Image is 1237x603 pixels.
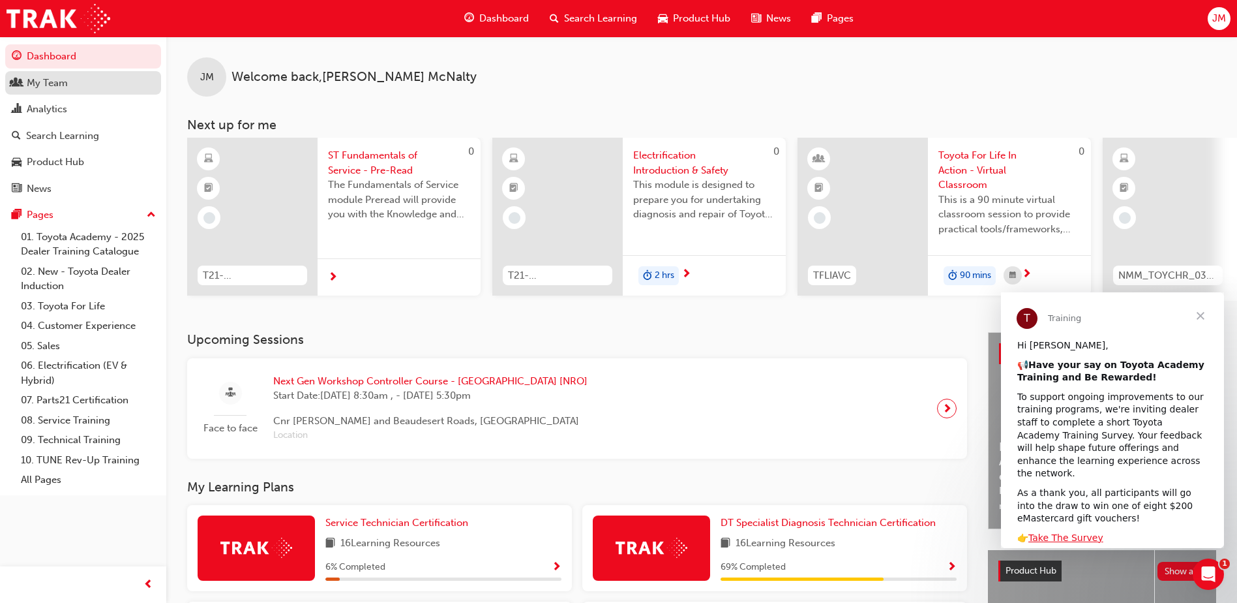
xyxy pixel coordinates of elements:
span: guage-icon [464,10,474,27]
span: ST Fundamentals of Service - Pre-Read [328,148,470,178]
span: booktick-icon [1120,180,1129,197]
a: 0TFLIAVCToyota For Life In Action - Virtual ClassroomThis is a 90 minute virtual classroom sessio... [797,138,1091,296]
img: Trak [7,4,110,33]
span: learningResourceType_ELEARNING-icon [1120,151,1129,168]
span: pages-icon [12,209,22,221]
span: 0 [773,146,779,157]
button: Pages [5,203,161,227]
button: JM [1208,7,1230,30]
span: News [766,11,791,26]
span: learningRecordVerb_NONE-icon [814,212,826,224]
a: All Pages [16,470,161,490]
span: JM [1212,11,1226,26]
span: Show Progress [947,562,957,574]
span: calendar-icon [1009,268,1016,284]
span: learningRecordVerb_NONE-icon [509,212,520,224]
span: learningRecordVerb_NONE-icon [1119,212,1131,224]
button: Show all [1157,562,1206,581]
a: Service Technician Certification [325,516,473,531]
span: Cnr [PERSON_NAME] and Beaudesert Roads, [GEOGRAPHIC_DATA] [273,414,588,429]
a: search-iconSearch Learning [539,5,648,32]
span: 1 [1219,559,1230,569]
span: Service Technician Certification [325,517,468,529]
div: Search Learning [26,129,99,144]
span: sessionType_FACE_TO_FACE-icon [226,385,235,401]
iframe: Intercom live chat message [1001,292,1224,548]
div: Analytics [27,102,67,117]
span: learningResourceType_INSTRUCTOR_LED-icon [814,151,824,168]
span: 0 [468,146,474,157]
button: Show Progress [552,559,561,576]
span: TFLIAVC [813,268,851,283]
span: search-icon [550,10,559,27]
span: Revolutionise the way you access and manage your learning resources. [999,484,1205,513]
a: Search Learning [5,124,161,148]
span: 0 [1079,146,1084,157]
a: Face to faceNext Gen Workshop Controller Course - [GEOGRAPHIC_DATA] [NRO]Start Date:[DATE] 8:30am... [198,369,957,448]
a: 07. Parts21 Certification [16,390,161,410]
a: pages-iconPages [801,5,864,32]
iframe: Intercom live chat [1193,559,1224,590]
h3: My Learning Plans [187,480,967,495]
span: guage-icon [12,51,22,63]
span: T21-FOD_HVIS_PREREQ [508,268,607,283]
span: Help Shape the Future of Toyota Academy Training and Win an eMastercard! [999,440,1205,484]
span: news-icon [12,183,22,195]
a: car-iconProduct Hub [648,5,741,32]
a: news-iconNews [741,5,801,32]
span: Next Gen Workshop Controller Course - [GEOGRAPHIC_DATA] [NRO] [273,374,588,389]
span: Product Hub [673,11,730,26]
a: guage-iconDashboard [454,5,539,32]
a: 05. Sales [16,336,161,356]
span: Location [273,428,588,443]
span: search-icon [12,131,21,142]
span: chart-icon [12,104,22,116]
span: book-icon [325,536,335,552]
span: JM [200,70,214,85]
span: Toyota For Life In Action - Virtual Classroom [938,148,1081,193]
a: Analytics [5,97,161,121]
span: learningResourceType_ELEARNING-icon [204,151,213,168]
img: Trak [220,538,292,558]
span: booktick-icon [204,180,213,197]
span: next-icon [681,269,691,281]
span: booktick-icon [814,180,824,197]
span: NMM_TOYCHR_032024_MODULE_1 [1118,268,1217,283]
a: Product HubShow all [998,561,1206,581]
a: Latest NewsShow allHelp Shape the Future of Toyota Academy Training and Win an eMastercard!Revolu... [988,332,1216,529]
span: car-icon [12,157,22,168]
span: book-icon [721,536,730,552]
span: next-icon [942,399,952,418]
a: 10. TUNE Rev-Up Training [16,450,161,471]
h3: Next up for me [166,117,1237,132]
span: 6 % Completed [325,560,385,575]
a: Dashboard [5,44,161,69]
span: learningResourceType_ELEARNING-icon [509,151,518,168]
h3: Upcoming Sessions [187,332,967,347]
span: 2 hrs [655,268,674,283]
span: prev-icon [143,577,153,593]
div: News [27,181,52,196]
span: next-icon [1022,269,1032,281]
span: next-icon [328,272,338,284]
a: 09. Technical Training [16,430,161,450]
span: up-icon [147,207,156,224]
span: pages-icon [812,10,822,27]
span: Start Date: [DATE] 8:30am , - [DATE] 5:30pm [273,388,588,403]
a: My Team [5,71,161,95]
span: Pages [827,11,854,26]
span: Search Learning [564,11,637,26]
a: 03. Toyota For Life [16,296,161,317]
span: This module is designed to prepare you for undertaking diagnosis and repair of Toyota & Lexus Ele... [633,178,775,222]
a: 08. Service Training [16,410,161,431]
span: 69 % Completed [721,560,786,575]
span: Show Progress [552,562,561,574]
